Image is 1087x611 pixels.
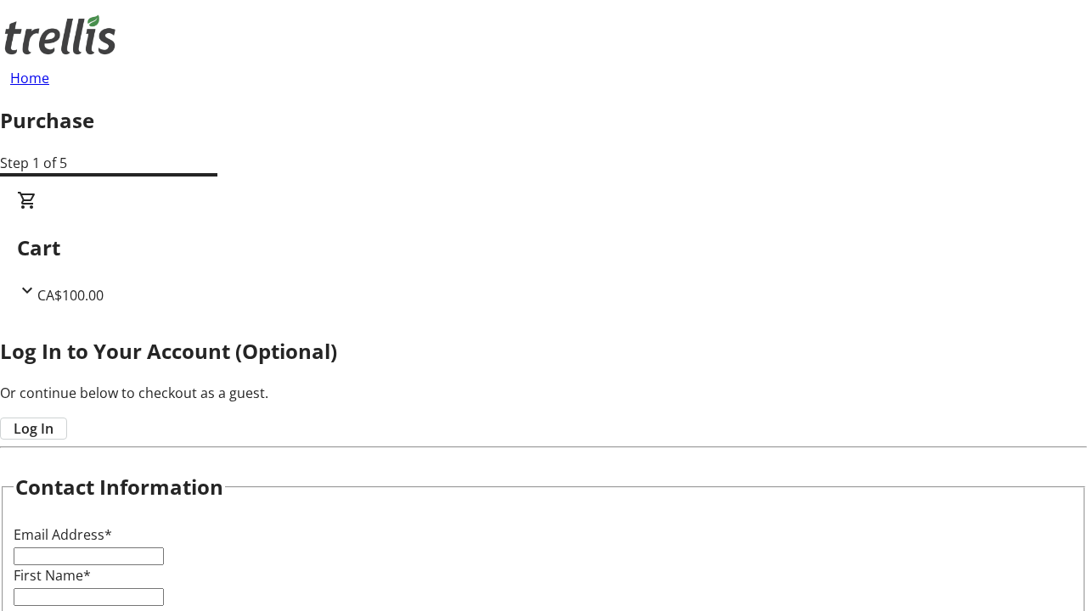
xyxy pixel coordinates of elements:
[14,566,91,585] label: First Name*
[37,286,104,305] span: CA$100.00
[14,418,54,439] span: Log In
[17,190,1070,305] div: CartCA$100.00
[14,525,112,544] label: Email Address*
[15,472,223,502] h2: Contact Information
[17,233,1070,263] h2: Cart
